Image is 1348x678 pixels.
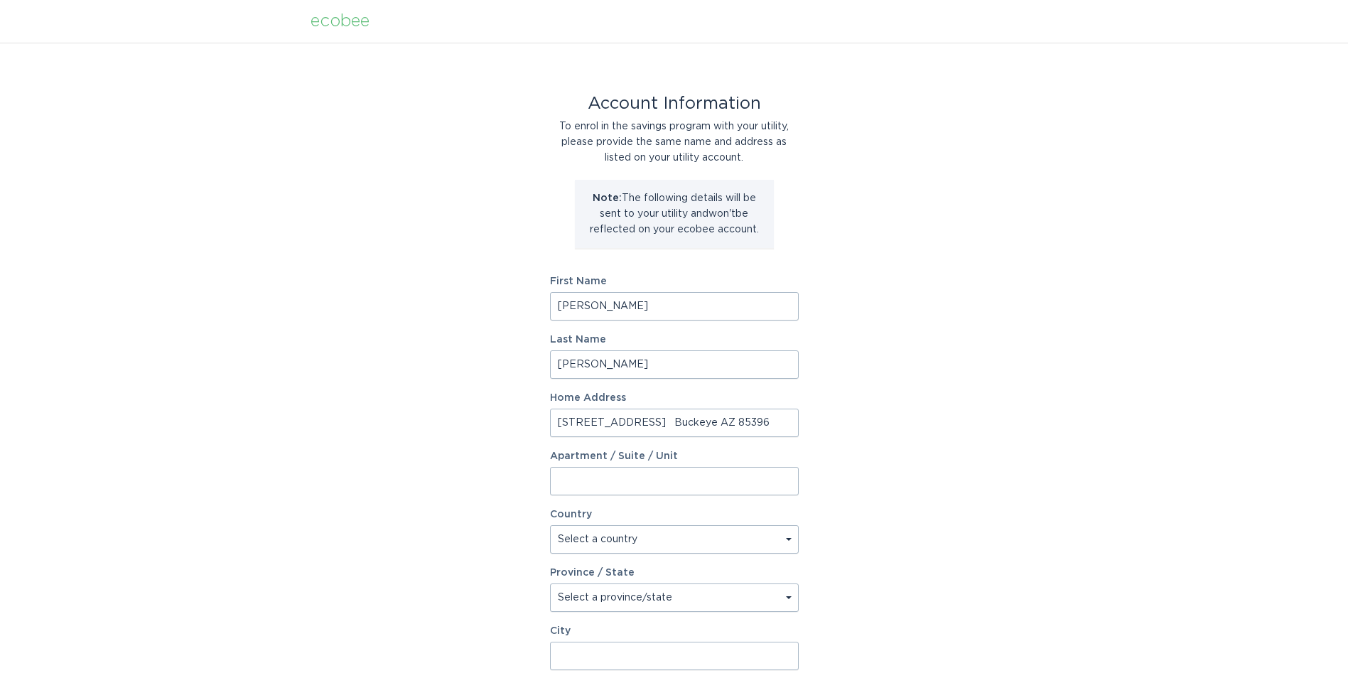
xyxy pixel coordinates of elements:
[550,451,799,461] label: Apartment / Suite / Unit
[586,190,763,237] p: The following details will be sent to your utility and won't be reflected on your ecobee account.
[593,193,622,203] strong: Note:
[550,510,592,520] label: Country
[550,393,799,403] label: Home Address
[311,14,370,29] div: ecobee
[550,276,799,286] label: First Name
[550,96,799,112] div: Account Information
[550,568,635,578] label: Province / State
[550,335,799,345] label: Last Name
[550,119,799,166] div: To enrol in the savings program with your utility, please provide the same name and address as li...
[550,626,799,636] label: City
